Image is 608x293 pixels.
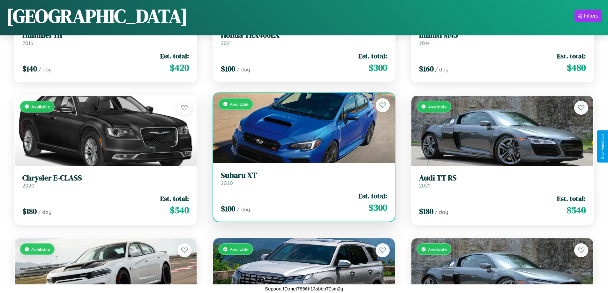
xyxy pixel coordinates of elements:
[419,173,586,183] h3: Audi TT RS
[221,31,387,46] a: Honda TRX400EX2021
[230,101,249,107] span: Available
[22,63,37,74] span: $ 140
[557,51,586,61] span: Est. total:
[221,31,387,40] h3: Honda TRX400EX
[358,51,387,61] span: Est. total:
[22,182,34,189] span: 2020
[419,31,586,46] a: Infiniti M452014
[574,10,602,22] button: Filters
[22,31,189,40] h3: Hummer H1
[419,63,434,74] span: $ 160
[419,31,586,40] h3: Infiniti M45
[160,194,189,203] span: Est. total:
[22,173,189,189] a: Chrysler E-CLASS2020
[428,246,447,252] span: Available
[369,201,387,214] span: $ 300
[170,61,189,74] span: $ 420
[22,31,189,46] a: Hummer H12016
[419,182,430,189] span: 2021
[221,63,235,74] span: $ 100
[230,246,249,252] span: Available
[6,3,188,29] h1: [GEOGRAPHIC_DATA]
[22,173,189,183] h3: Chrysler E-CLASS
[584,13,598,19] div: Filters
[31,104,50,109] span: Available
[221,40,232,46] span: 2021
[236,66,250,73] span: / day
[38,209,51,215] span: / day
[221,180,233,186] span: 2020
[358,191,387,201] span: Est. total:
[38,66,52,73] span: / day
[221,171,387,187] a: Subaru XT2020
[22,206,37,216] span: $ 180
[600,134,605,159] div: Give Feedback
[567,61,586,74] span: $ 480
[221,203,235,214] span: $ 100
[419,173,586,189] a: Audi TT RS2021
[160,51,189,61] span: Est. total:
[419,40,430,46] span: 2014
[435,66,448,73] span: / day
[221,171,387,180] h3: Subaru XT
[22,40,33,46] span: 2016
[419,206,433,216] span: $ 180
[435,209,448,215] span: / day
[567,204,586,216] span: $ 540
[31,246,50,252] span: Available
[236,206,250,213] span: / day
[369,61,387,74] span: $ 300
[170,204,189,216] span: $ 540
[265,284,343,293] p: Support ID: met7886h13sbbb70sm2g
[428,104,447,109] span: Available
[557,194,586,203] span: Est. total:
